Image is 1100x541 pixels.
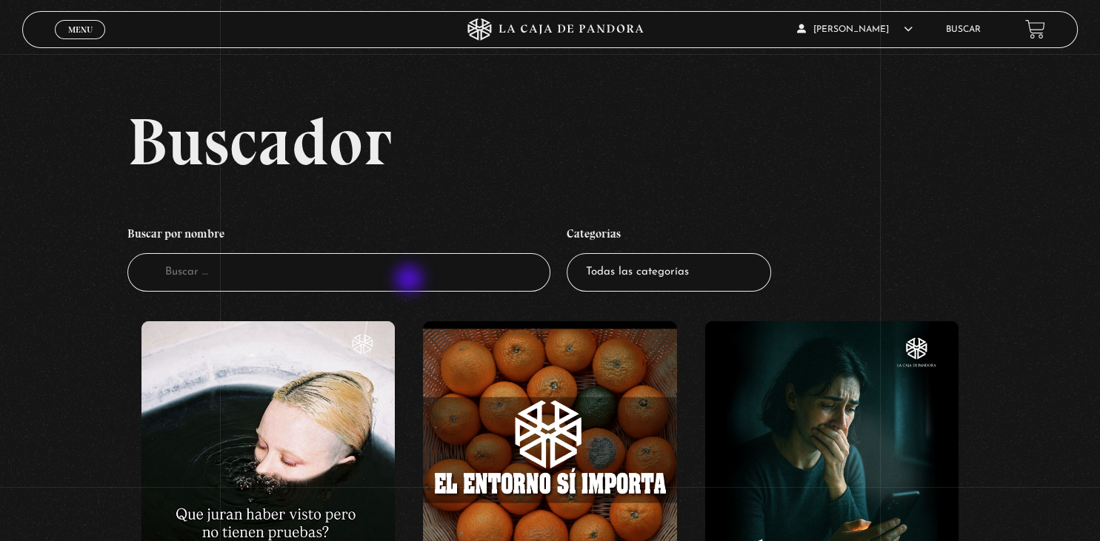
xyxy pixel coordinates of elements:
h4: Categorías [567,219,771,253]
h4: Buscar por nombre [127,219,550,253]
a: Buscar [946,25,981,34]
span: [PERSON_NAME] [797,25,913,34]
a: View your shopping cart [1025,19,1045,39]
span: Menu [68,25,93,34]
h2: Buscador [127,108,1078,175]
span: Cerrar [63,37,98,47]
